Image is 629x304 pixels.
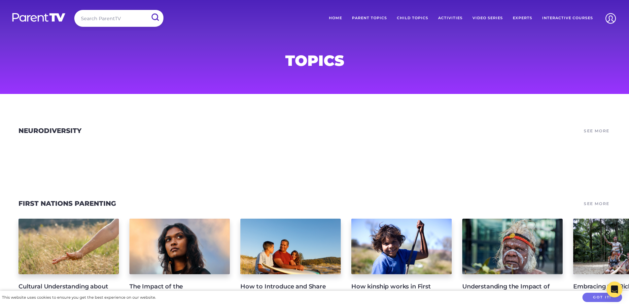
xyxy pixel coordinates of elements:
[602,10,619,27] img: Account
[347,10,392,26] a: Parent Topics
[146,10,163,25] input: Submit
[583,199,611,208] a: See More
[18,282,108,300] h4: Cultural Understanding about Connection to Country
[468,10,508,26] a: Video Series
[156,54,474,67] h1: Topics
[74,10,163,27] input: Search ParentTV
[392,10,433,26] a: Child Topics
[508,10,537,26] a: Experts
[583,126,611,136] a: See More
[2,294,156,301] div: This website uses cookies to ensure you get the best experience on our website.
[324,10,347,26] a: Home
[18,127,82,135] a: Neurodiversity
[582,293,622,302] button: Got it!
[462,282,552,300] h4: Understanding the Impact of The Stolen Generation
[351,282,441,300] h4: How kinship works in First Nations Family Cultures
[18,199,116,207] a: First Nations Parenting
[433,10,468,26] a: Activities
[537,10,598,26] a: Interactive Courses
[607,282,622,297] div: Open Intercom Messenger
[12,13,66,22] img: parenttv-logo-white.4c85aaf.svg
